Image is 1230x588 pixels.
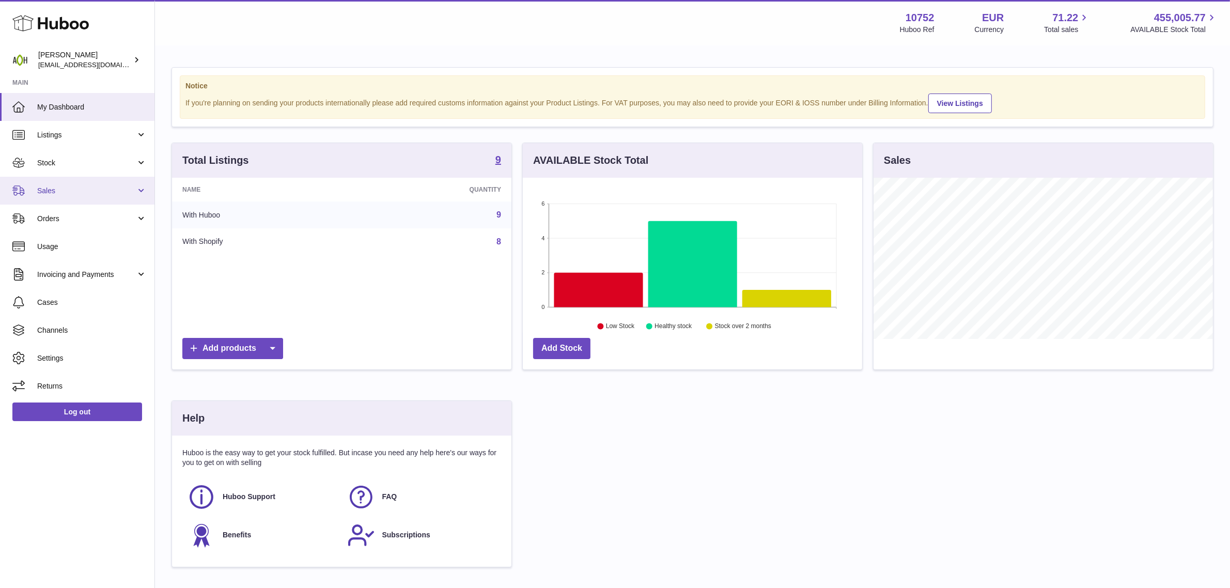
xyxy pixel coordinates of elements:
th: Name [172,178,355,202]
span: Sales [37,186,136,196]
span: Orders [37,214,136,224]
span: 455,005.77 [1154,11,1206,25]
text: 0 [541,304,544,310]
h3: AVAILABLE Stock Total [533,153,648,167]
a: 71.22 Total sales [1044,11,1090,35]
a: 8 [496,237,501,246]
span: 71.22 [1052,11,1078,25]
span: Listings [37,130,136,140]
span: Stock [37,158,136,168]
a: 455,005.77 AVAILABLE Stock Total [1130,11,1218,35]
a: Log out [12,403,142,421]
div: [PERSON_NAME] [38,50,131,70]
span: Channels [37,326,147,335]
a: Add products [182,338,283,359]
td: With Huboo [172,202,355,228]
h3: Sales [884,153,911,167]
div: Huboo Ref [900,25,935,35]
span: Invoicing and Payments [37,270,136,280]
span: Usage [37,242,147,252]
span: My Dashboard [37,102,147,112]
text: 6 [541,200,544,207]
img: internalAdmin-10752@internal.huboo.com [12,52,28,68]
a: 9 [496,210,501,219]
a: FAQ [347,483,496,511]
span: Settings [37,353,147,363]
text: 4 [541,235,544,241]
h3: Help [182,411,205,425]
strong: Notice [185,81,1200,91]
h3: Total Listings [182,153,249,167]
text: Healthy stock [655,323,692,330]
span: Subscriptions [382,530,430,540]
strong: EUR [982,11,1004,25]
a: Benefits [188,521,337,549]
div: If you're planning on sending your products internationally please add required customs informati... [185,92,1200,113]
span: Total sales [1044,25,1090,35]
a: Add Stock [533,338,590,359]
a: Subscriptions [347,521,496,549]
a: 9 [495,154,501,167]
a: View Listings [928,94,992,113]
td: With Shopify [172,228,355,255]
span: FAQ [382,492,397,502]
p: Huboo is the easy way to get your stock fulfilled. But incase you need any help here's our ways f... [182,448,501,468]
text: Low Stock [606,323,635,330]
text: Stock over 2 months [715,323,771,330]
div: Currency [975,25,1004,35]
strong: 9 [495,154,501,165]
span: Returns [37,381,147,391]
span: AVAILABLE Stock Total [1130,25,1218,35]
text: 2 [541,270,544,276]
span: [EMAIL_ADDRESS][DOMAIN_NAME] [38,60,152,69]
a: Huboo Support [188,483,337,511]
strong: 10752 [906,11,935,25]
th: Quantity [355,178,511,202]
span: Cases [37,298,147,307]
span: Huboo Support [223,492,275,502]
span: Benefits [223,530,251,540]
